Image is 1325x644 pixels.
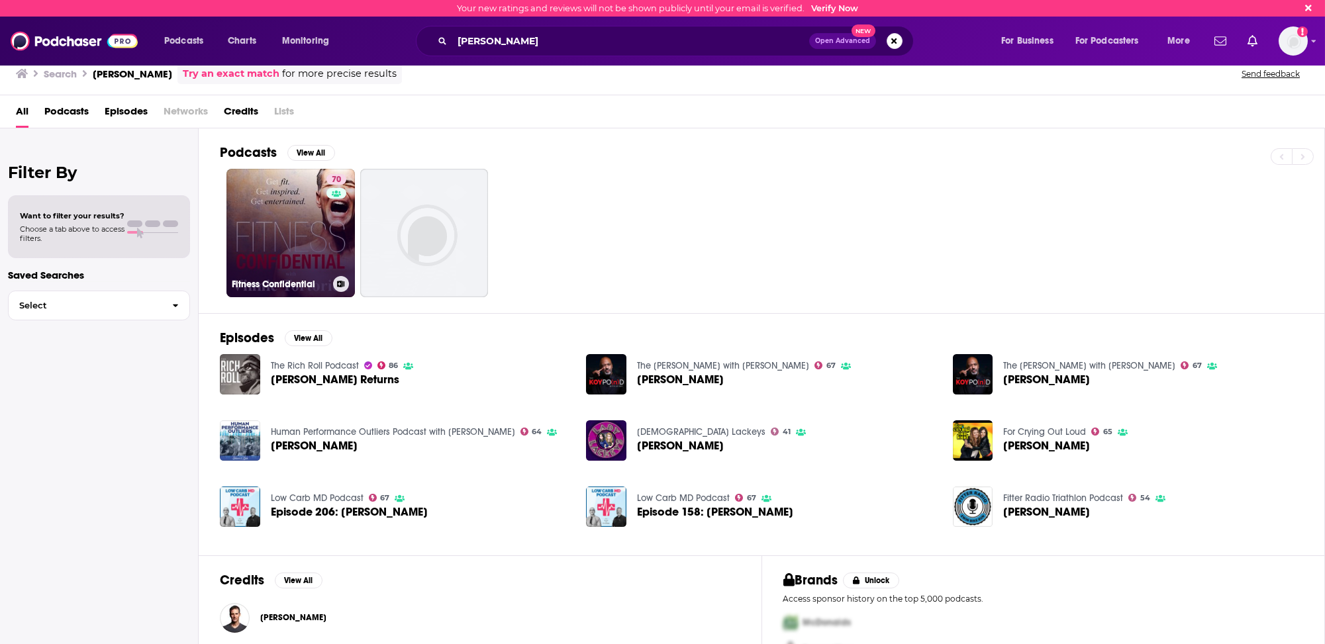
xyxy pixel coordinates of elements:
[260,612,326,623] span: [PERSON_NAME]
[637,506,793,518] a: Episode 158: Vinnie Tortorich
[8,291,190,320] button: Select
[20,224,124,243] span: Choose a tab above to access filters.
[220,330,332,346] a: EpisodesView All
[282,32,329,50] span: Monitoring
[953,486,993,527] img: Vinnie Tortorich
[1209,30,1232,52] a: Show notifications dropdown
[271,426,515,437] a: Human Performance Outliers Podcast with Zach Bitter
[369,494,390,502] a: 67
[287,145,335,161] button: View All
[953,354,993,394] img: Vinnie Tortorich
[377,361,399,369] a: 86
[226,169,355,297] a: 70Fitness Confidential
[809,33,876,49] button: Open AdvancedNew
[1003,360,1175,371] a: The Koy Pond with Jo Koy
[783,572,838,588] h2: Brands
[232,279,328,290] h3: Fitness Confidential
[380,495,389,501] span: 67
[735,494,756,502] a: 67
[1003,374,1090,385] span: [PERSON_NAME]
[1167,32,1190,50] span: More
[852,24,875,37] span: New
[220,144,335,161] a: PodcastsView All
[1181,361,1202,369] a: 67
[826,363,836,369] span: 67
[8,269,190,281] p: Saved Searches
[271,506,428,518] a: Episode 206: Vinnie Tortorich
[183,66,279,81] a: Try an exact match
[811,3,858,13] a: Verify Now
[164,32,203,50] span: Podcasts
[16,101,28,128] span: All
[747,495,756,501] span: 67
[93,68,172,80] h3: [PERSON_NAME]
[637,374,724,385] a: Vinnie Tortorich
[1238,68,1304,79] button: Send feedback
[44,68,77,80] h3: Search
[637,426,765,437] a: Lady Lackeys
[1003,506,1090,518] span: [PERSON_NAME]
[220,354,260,394] img: Vinnie Tortorich Returns
[273,30,346,52] button: open menu
[260,612,326,623] a: Vinnie Tortorich
[1003,426,1086,437] a: For Crying Out Loud
[271,440,358,451] a: Vinnie Tortorich
[637,360,809,371] a: The Koy Pond with Jo Koy
[11,28,138,54] a: Podchaser - Follow, Share and Rate Podcasts
[219,30,264,52] a: Charts
[637,492,730,504] a: Low Carb MD Podcast
[220,603,250,633] img: Vinnie Tortorich
[271,440,358,451] span: [PERSON_NAME]
[105,101,148,128] a: Episodes
[326,174,346,185] a: 70
[285,330,332,346] button: View All
[220,420,260,461] a: Vinnie Tortorich
[803,617,852,628] span: McDonalds
[1003,440,1090,451] a: Vinnie Tortorich
[389,363,398,369] span: 86
[332,173,341,187] span: 70
[1003,440,1090,451] span: [PERSON_NAME]
[783,429,791,435] span: 41
[843,573,899,588] button: Unlock
[271,492,364,504] a: Low Carb MD Podcast
[224,101,258,128] a: Credits
[1279,26,1308,56] img: User Profile
[586,354,626,394] img: Vinnie Tortorich
[274,101,294,128] span: Lists
[9,301,162,310] span: Select
[1128,494,1150,502] a: 54
[220,330,274,346] h2: Episodes
[220,572,264,588] h2: Credits
[1003,492,1123,504] a: Fitter Radio Triathlon Podcast
[1003,374,1090,385] a: Vinnie Tortorich
[220,144,277,161] h2: Podcasts
[164,101,208,128] span: Networks
[220,486,260,527] img: Episode 206: Vinnie Tortorich
[814,361,836,369] a: 67
[637,440,724,451] a: Vinnie Tortorich
[532,429,542,435] span: 64
[1140,495,1150,501] span: 54
[771,428,791,436] a: 41
[271,374,399,385] span: [PERSON_NAME] Returns
[1297,26,1308,37] svg: Email not verified
[271,506,428,518] span: Episode 206: [PERSON_NAME]
[1001,32,1054,50] span: For Business
[271,360,359,371] a: The Rich Roll Podcast
[953,420,993,461] a: Vinnie Tortorich
[637,440,724,451] span: [PERSON_NAME]
[783,594,1304,604] p: Access sponsor history on the top 5,000 podcasts.
[44,101,89,128] a: Podcasts
[271,374,399,385] a: Vinnie Tortorich Returns
[428,26,926,56] div: Search podcasts, credits, & more...
[586,486,626,527] img: Episode 158: Vinnie Tortorich
[815,38,870,44] span: Open Advanced
[220,572,322,588] a: CreditsView All
[8,163,190,182] h2: Filter By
